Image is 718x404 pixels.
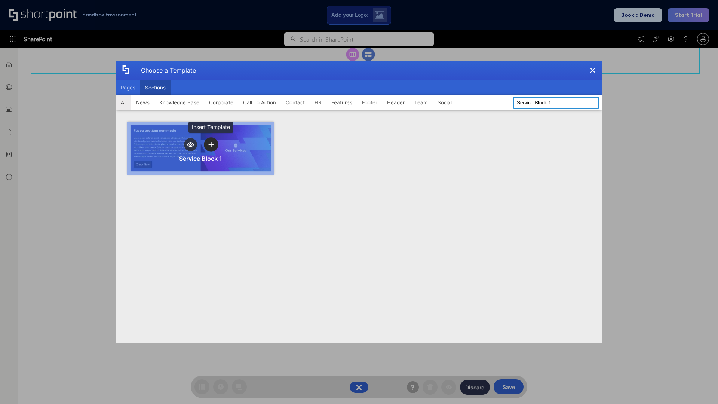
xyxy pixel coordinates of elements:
div: Service Block 1 [179,155,222,162]
button: Contact [281,95,310,110]
input: Search [513,97,599,109]
button: Footer [357,95,382,110]
button: News [131,95,154,110]
button: Pages [116,80,140,95]
button: Call To Action [238,95,281,110]
button: Header [382,95,409,110]
button: Sections [140,80,171,95]
button: Features [326,95,357,110]
button: HR [310,95,326,110]
button: Knowledge Base [154,95,204,110]
button: Corporate [204,95,238,110]
div: template selector [116,61,602,343]
div: Choose a Template [135,61,196,80]
button: Team [409,95,433,110]
button: All [116,95,131,110]
iframe: Chat Widget [681,368,718,404]
button: Social [433,95,457,110]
